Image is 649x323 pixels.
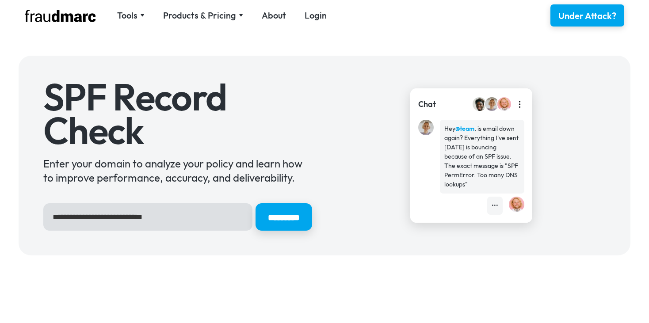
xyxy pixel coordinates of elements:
div: Tools [117,9,137,22]
div: Tools [117,9,145,22]
div: Chat [418,99,436,110]
a: Login [305,9,327,22]
h1: SPF Record Check [43,80,312,147]
form: Hero Sign Up Form [43,203,312,231]
div: Under Attack? [558,10,616,22]
a: About [262,9,286,22]
a: Under Attack? [550,4,624,27]
div: Enter your domain to analyze your policy and learn how to improve performance, accuracy, and deli... [43,156,312,185]
div: Hey , is email down again? Everything I've sent [DATE] is bouncing because of an SPF issue. The e... [444,124,520,189]
strong: @team [455,125,474,133]
div: Products & Pricing [163,9,243,22]
div: ••• [492,201,498,210]
div: Products & Pricing [163,9,236,22]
